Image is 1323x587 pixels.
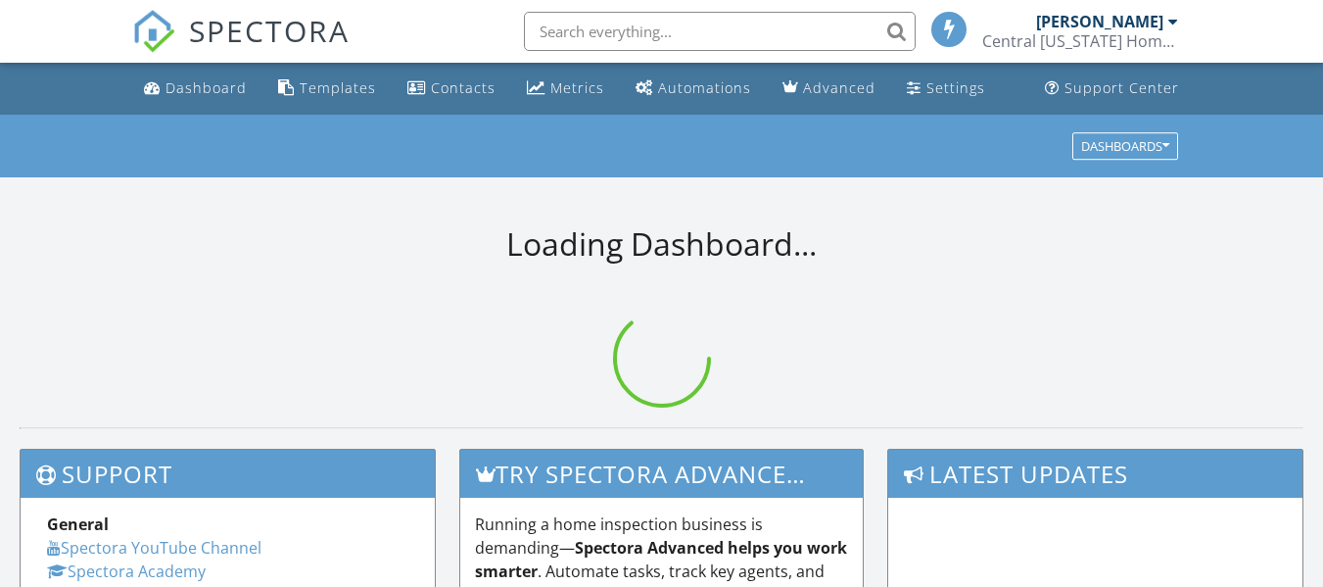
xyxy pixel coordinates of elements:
[1072,132,1178,160] button: Dashboards
[926,78,985,97] div: Settings
[1064,78,1179,97] div: Support Center
[270,71,384,107] a: Templates
[300,78,376,97] div: Templates
[47,514,109,535] strong: General
[550,78,604,97] div: Metrics
[132,26,350,68] a: SPECTORA
[899,71,993,107] a: Settings
[400,71,503,107] a: Contacts
[460,450,863,498] h3: Try spectora advanced [DATE]
[132,10,175,53] img: The Best Home Inspection Software - Spectora
[475,537,847,582] strong: Spectora Advanced helps you work smarter
[21,450,435,498] h3: Support
[189,10,350,51] span: SPECTORA
[431,78,496,97] div: Contacts
[1081,139,1169,153] div: Dashboards
[803,78,875,97] div: Advanced
[136,71,255,107] a: Dashboard
[47,561,206,582] a: Spectora Academy
[524,12,916,51] input: Search everything...
[519,71,612,107] a: Metrics
[1037,71,1187,107] a: Support Center
[775,71,883,107] a: Advanced
[982,31,1178,51] div: Central Montana Home Inspections
[888,450,1302,498] h3: Latest Updates
[47,537,261,559] a: Spectora YouTube Channel
[1036,12,1163,31] div: [PERSON_NAME]
[628,71,759,107] a: Automations (Basic)
[165,78,247,97] div: Dashboard
[658,78,751,97] div: Automations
